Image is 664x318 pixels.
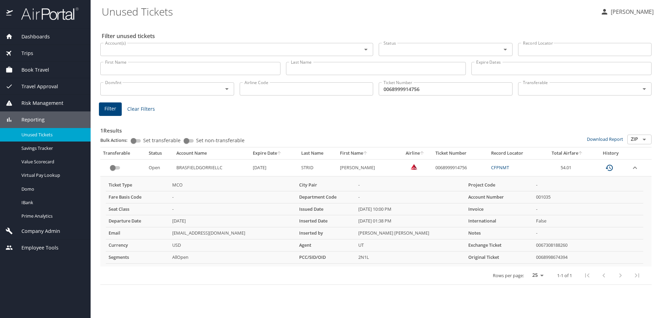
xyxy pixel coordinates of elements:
[21,172,82,179] span: Virtual Pay Lookup
[298,159,337,176] td: STRID
[356,227,465,239] td: [PERSON_NAME] [PERSON_NAME]
[363,151,368,156] button: sort
[103,150,143,156] div: Transferable
[222,84,232,94] button: Open
[609,8,654,16] p: [PERSON_NAME]
[296,252,356,264] th: PCC/SID/OID
[13,33,50,40] span: Dashboards
[398,147,433,159] th: Airline
[146,159,174,176] td: Open
[296,227,356,239] th: Inserted by
[465,215,533,227] th: International
[13,49,33,57] span: Trips
[578,151,583,156] button: sort
[100,122,652,135] h3: 1 Results
[169,239,296,252] td: USD
[631,164,639,172] button: expand row
[169,227,296,239] td: [EMAIL_ADDRESS][DOMAIN_NAME]
[465,252,533,264] th: Original Ticket
[465,179,533,191] th: Project Code
[593,147,628,159] th: History
[527,270,546,281] select: rows per page
[146,147,174,159] th: Status
[13,116,45,124] span: Reporting
[13,66,49,74] span: Book Travel
[493,273,524,278] p: Rows per page:
[296,239,356,252] th: Agent
[102,1,595,22] h1: Unused Tickets
[102,30,653,42] h2: Filter unused tickets
[21,199,82,206] span: IBank
[250,147,298,159] th: Expire Date
[277,151,282,156] button: sort
[124,103,158,116] button: Clear Filters
[337,147,398,159] th: First Name
[100,147,652,285] table: custom pagination table
[21,145,82,152] span: Savings Tracker
[541,147,593,159] th: Total Airfare
[541,159,593,176] td: 54.01
[13,227,60,235] span: Company Admin
[169,179,296,191] td: MCO
[433,147,488,159] th: Ticket Number
[533,239,643,252] td: 0067308188260
[99,102,122,116] button: Filter
[356,252,465,264] td: 2N1L
[298,147,337,159] th: Last Name
[533,203,643,215] td: -
[169,252,296,264] td: AllOpen
[356,239,465,252] td: UT
[356,203,465,215] td: [DATE] 10:00 PM
[361,45,371,54] button: Open
[420,151,425,156] button: sort
[639,84,649,94] button: Open
[488,147,541,159] th: Record Locator
[356,215,465,227] td: [DATE] 01:38 PM
[533,191,643,203] td: 001035
[106,215,169,227] th: Departure Date
[13,244,58,252] span: Employee Tools
[106,203,169,215] th: Seat Class
[465,191,533,203] th: Account Number
[296,203,356,215] th: Issued Date
[250,159,298,176] td: [DATE]
[21,213,82,219] span: Prime Analytics
[533,252,643,264] td: 0068998674394
[100,137,133,143] p: Bulk Actions:
[106,179,643,264] table: more info about unused tickets
[557,273,572,278] p: 1-1 of 1
[106,252,169,264] th: Segments
[356,191,465,203] td: -
[174,159,250,176] td: BRASFIELDGORRIELLC
[196,138,245,143] span: Set non-transferable
[356,179,465,191] td: -
[13,83,58,90] span: Travel Approval
[533,227,643,239] td: -
[21,186,82,192] span: Domo
[13,99,63,107] span: Risk Management
[169,215,296,227] td: [DATE]
[174,147,250,159] th: Account Name
[639,135,649,144] button: Open
[411,163,417,170] img: Delta Airlines
[106,227,169,239] th: Email
[143,138,181,143] span: Set transferable
[500,45,510,54] button: Open
[296,179,356,191] th: City Pair
[587,136,623,142] a: Download Report
[169,203,296,215] td: -
[533,215,643,227] td: False
[491,164,509,171] a: CFPNMT
[13,7,79,20] img: airportal-logo.png
[106,179,169,191] th: Ticket Type
[337,159,398,176] td: [PERSON_NAME]
[169,191,296,203] td: -
[465,203,533,215] th: Invoice
[21,158,82,165] span: Value Scorecard
[104,105,116,113] span: Filter
[465,239,533,252] th: Exchange Ticket
[106,191,169,203] th: Fare Basis Code
[21,131,82,138] span: Unused Tickets
[106,239,169,252] th: Currency
[127,105,155,113] span: Clear Filters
